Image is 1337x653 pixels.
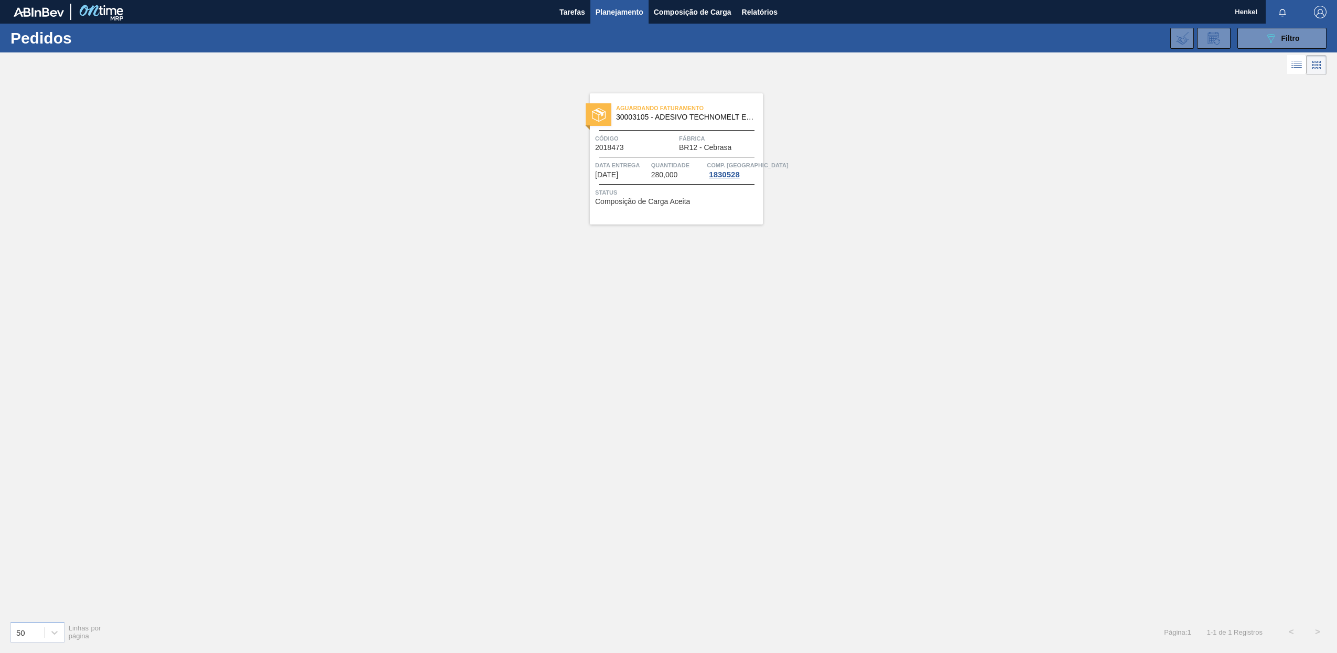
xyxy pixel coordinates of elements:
[10,32,174,44] h1: Pedidos
[679,133,760,144] span: Fábrica
[596,6,643,18] span: Planejamento
[1314,6,1327,18] img: Logout
[1197,28,1231,49] div: Solicitação de Revisão de Pedidos
[1304,619,1331,645] button: >
[559,6,585,18] span: Tarefas
[651,160,705,170] span: Quantidade
[654,6,731,18] span: Composição de Carga
[1207,628,1263,636] span: 1 - 1 de 1 Registros
[742,6,778,18] span: Relatórios
[1164,628,1191,636] span: Página : 1
[707,170,741,179] div: 1830528
[1287,55,1307,75] div: Visão em Lista
[592,108,606,122] img: status
[1307,55,1327,75] div: Visão em Cards
[1266,5,1299,19] button: Notificações
[679,144,731,152] span: BR12 - Cebrasa
[69,624,101,640] span: Linhas por página
[574,93,763,224] a: statusAguardando Faturamento30003105 - ADESIVO TECHNOMELT EM 362Código2018473FábricaBR12 - Cebras...
[595,133,676,144] span: Código
[595,171,618,179] span: 17/09/2025
[616,113,754,121] span: 30003105 - ADESIVO TECHNOMELT EM 362
[707,160,788,170] span: Comp. Carga
[16,628,25,637] div: 50
[595,198,690,206] span: Composição de Carga Aceita
[595,144,624,152] span: 2018473
[14,7,64,17] img: TNhmsLtSVTkK8tSr43FrP2fwEKptu5GPRR3wAAAABJRU5ErkJggg==
[1170,28,1194,49] div: Importar Negociações dos Pedidos
[616,103,763,113] span: Aguardando Faturamento
[595,187,760,198] span: Status
[707,160,760,179] a: Comp. [GEOGRAPHIC_DATA]1830528
[1237,28,1327,49] button: Filtro
[1278,619,1304,645] button: <
[1281,34,1300,42] span: Filtro
[651,171,678,179] span: 280,000
[595,160,649,170] span: Data entrega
